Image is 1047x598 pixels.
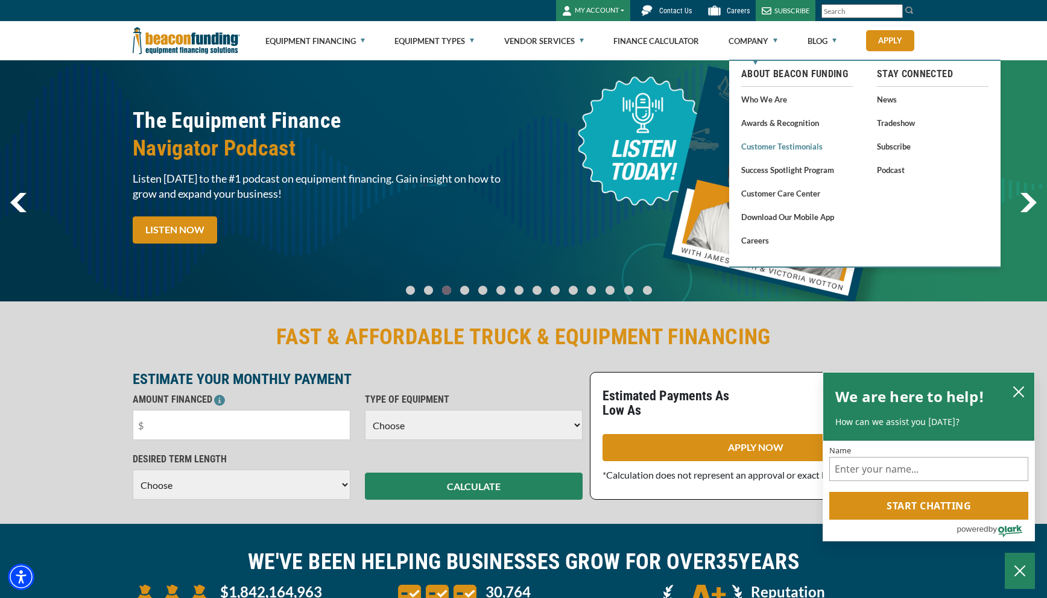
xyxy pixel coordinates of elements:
[504,22,584,60] a: Vendor Services
[621,285,636,295] a: Go To Slide 12
[821,4,903,18] input: Search
[640,285,655,295] a: Go To Slide 13
[457,285,472,295] a: Go To Slide 3
[133,134,516,162] span: Navigator Podcast
[403,285,417,295] a: Go To Slide 0
[603,389,748,418] p: Estimated Payments As Low As
[10,193,27,212] a: previous
[530,285,544,295] a: Go To Slide 7
[584,285,599,295] a: Go To Slide 10
[365,473,583,500] button: CALCULATE
[741,233,853,248] a: Careers
[1009,383,1028,400] button: close chatbox
[659,7,692,15] span: Contact Us
[1005,553,1035,589] button: Close Chatbox
[727,7,750,15] span: Careers
[741,209,853,224] a: Download our Mobile App
[877,67,988,81] a: Stay Connected
[988,521,997,537] span: by
[603,434,909,461] a: APPLY NOW
[265,22,365,60] a: Equipment Financing
[1020,193,1037,212] img: Right Navigator
[613,22,699,60] a: Finance Calculator
[133,107,516,162] h2: The Equipment Finance
[877,115,988,130] a: Tradeshow
[439,285,454,295] a: Go To Slide 2
[133,216,217,244] a: LISTEN NOW
[890,7,900,16] a: Clear search text
[741,115,853,130] a: Awards & Recognition
[133,171,516,201] span: Listen [DATE] to the #1 podcast on equipment financing. Gain insight on how to grow and expand yo...
[823,372,1035,542] div: olark chatbox
[603,285,618,295] a: Go To Slide 11
[394,22,474,60] a: Equipment Types
[365,392,583,407] p: TYPE OF EQUIPMENT
[866,30,914,51] a: Apply
[741,186,853,201] a: Customer Care Center
[835,385,984,409] h2: We are here to help!
[133,548,914,576] h2: WE'VE BEEN HELPING BUSINESSES GROW FOR OVER YEARS
[133,452,350,467] p: DESIRED TERM LENGTH
[133,372,583,386] p: ESTIMATE YOUR MONTHLY PAYMENT
[716,549,738,574] span: 35
[475,285,490,295] a: Go To Slide 4
[957,520,1034,541] a: Powered by Olark
[829,457,1028,481] input: Name
[8,564,34,590] div: Accessibility Menu
[511,285,526,295] a: Go To Slide 6
[877,139,988,154] a: Subscribe
[493,285,508,295] a: Go To Slide 5
[421,285,435,295] a: Go To Slide 1
[741,162,853,177] a: Success Spotlight Program
[905,5,914,15] img: Search
[729,22,777,60] a: Company
[133,410,350,440] input: $
[829,447,1028,455] label: Name
[835,416,1022,428] p: How can we assist you [DATE]?
[741,67,853,81] a: About Beacon Funding
[566,285,580,295] a: Go To Slide 9
[808,22,837,60] a: Blog
[877,92,988,107] a: News
[1020,193,1037,212] a: next
[133,392,350,407] p: AMOUNT FINANCED
[957,521,988,537] span: powered
[741,92,853,107] a: Who We Are
[603,469,876,480] span: *Calculation does not represent an approval or exact loan amount.
[548,285,562,295] a: Go To Slide 8
[829,492,1028,520] button: Start chatting
[741,139,853,154] a: Customer Testimonials
[10,193,27,212] img: Left Navigator
[133,323,914,351] h2: FAST & AFFORDABLE TRUCK & EQUIPMENT FINANCING
[133,21,240,60] img: Beacon Funding Corporation logo
[877,162,988,177] a: Podcast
